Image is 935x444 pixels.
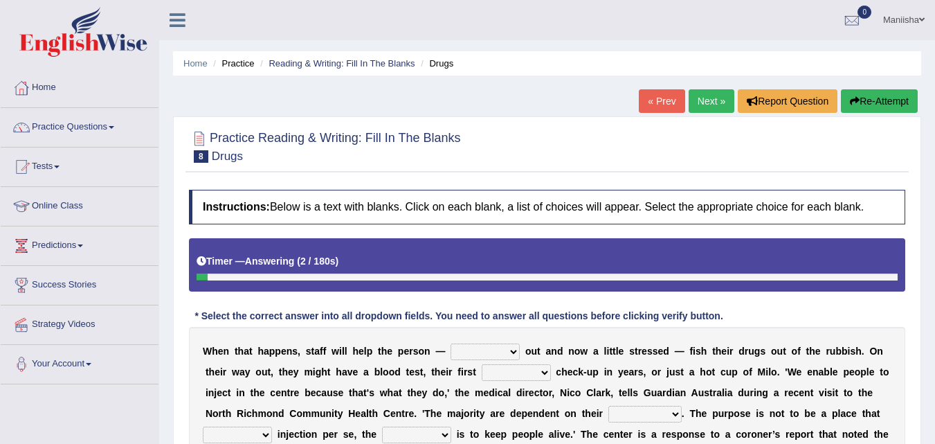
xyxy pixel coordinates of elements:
b: b [374,366,381,378]
b: l [630,387,633,398]
b: a [264,346,269,357]
b: a [819,366,824,378]
b: e [568,366,573,378]
h2: Practice Reading & Writing: Fill In The Blanks [189,128,461,163]
b: h [809,346,815,357]
b: o [383,366,389,378]
b: l [604,346,607,357]
b: t [635,346,638,357]
a: Tests [1,148,158,182]
b: s [306,346,311,357]
b: t [206,366,209,378]
b: r [409,346,412,357]
b: y [618,366,624,378]
b: l [627,387,630,398]
b: h [238,346,244,357]
b: e [619,346,624,357]
b: n [607,366,613,378]
b: r [601,387,605,398]
b: t [712,346,716,357]
b: 2 / 180s [300,256,336,267]
b: o [855,366,861,378]
b: k [578,366,583,378]
b: u [726,366,732,378]
b: p [275,346,281,357]
a: « Prev [639,89,684,113]
b: d [433,387,439,398]
b: a [629,366,635,378]
b: w [580,346,588,357]
b: i [727,346,729,357]
b: u [327,387,333,398]
b: t [680,366,684,378]
b: s [467,366,473,378]
b: e [815,346,821,357]
b: a [689,366,695,378]
b: m [475,387,483,398]
b: l [768,366,771,378]
b: c [498,387,503,398]
b: t [431,366,435,378]
b: j [666,366,669,378]
b: e [797,366,802,378]
b: t [880,366,883,378]
b: y [421,387,427,398]
b: n [224,346,230,357]
b: p [860,366,866,378]
b: ( [297,256,300,267]
b: o [525,346,532,357]
b: G [644,387,651,398]
b: h [352,387,358,398]
b: d [738,346,745,357]
b: n [551,346,557,357]
b: r [634,366,637,378]
b: r [657,366,661,378]
b: h [336,366,342,378]
b: n [239,387,245,398]
b: i [693,346,696,357]
b: s [760,346,765,357]
b: e [869,366,875,378]
b: d [516,387,523,398]
b: e [624,366,629,378]
b: o [574,346,581,357]
b: t [349,387,352,398]
b: i [220,366,223,378]
b: a [593,346,599,357]
b: a [546,346,552,357]
a: Online Class [1,187,158,222]
b: e [622,387,628,398]
b: Instructions: [203,201,270,213]
b: v [347,366,353,378]
b: e [658,346,664,357]
b: n [877,346,883,357]
b: r [826,346,829,357]
b: e [849,366,855,378]
b: o [792,346,798,357]
b: b [824,366,830,378]
li: Drugs [417,57,453,70]
b: e [417,387,422,398]
b: - [583,366,587,378]
b: , [644,366,646,378]
b: n [208,387,215,398]
b: e [358,346,364,357]
b: e [483,387,489,398]
b: f [320,346,323,357]
b: s [696,346,701,357]
b: s [850,346,855,357]
b: c [570,387,575,398]
b: t [783,346,786,357]
h5: Timer — [197,256,338,267]
b: o [743,366,750,378]
b: h [700,366,706,378]
b: t [455,387,458,398]
b: u [669,366,675,378]
b: u [587,366,593,378]
b: w [332,346,339,357]
b: e [275,387,281,398]
span: 8 [194,150,208,163]
b: j [214,387,217,398]
b: h [855,346,862,357]
b: e [403,346,409,357]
